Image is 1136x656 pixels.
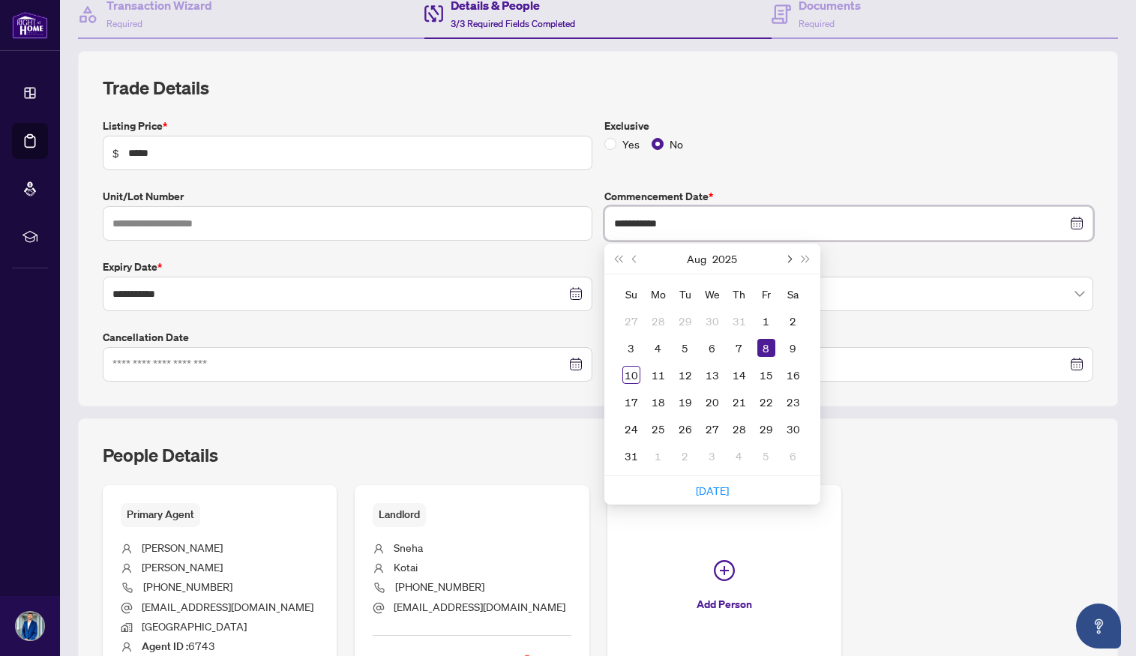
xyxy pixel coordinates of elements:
[784,420,802,438] div: 30
[142,541,223,554] span: [PERSON_NAME]
[672,442,699,469] td: 2025-09-02
[726,280,753,307] th: Th
[645,442,672,469] td: 2025-09-01
[757,420,775,438] div: 29
[784,393,802,411] div: 23
[699,388,726,415] td: 2025-08-20
[103,76,1093,100] h2: Trade Details
[604,259,1094,275] label: Board
[645,361,672,388] td: 2025-08-11
[112,145,119,161] span: $
[649,366,667,384] div: 11
[645,280,672,307] th: Mo
[676,447,694,465] div: 2
[106,18,142,29] span: Required
[757,312,775,330] div: 1
[672,307,699,334] td: 2025-07-29
[780,307,807,334] td: 2025-08-02
[103,443,218,467] h2: People Details
[703,447,721,465] div: 3
[622,420,640,438] div: 24
[753,415,780,442] td: 2025-08-29
[618,361,645,388] td: 2025-08-10
[784,312,802,330] div: 2
[142,560,223,574] span: [PERSON_NAME]
[730,420,748,438] div: 28
[604,118,1094,134] label: Exclusive
[610,244,627,274] button: Last year (Control + left)
[676,366,694,384] div: 12
[142,600,313,613] span: [EMAIL_ADDRESS][DOMAIN_NAME]
[103,329,592,346] label: Cancellation Date
[780,415,807,442] td: 2025-08-30
[373,503,426,526] span: Landlord
[618,415,645,442] td: 2025-08-24
[103,118,592,134] label: Listing Price
[703,420,721,438] div: 27
[799,18,835,29] span: Required
[616,136,646,152] span: Yes
[672,388,699,415] td: 2025-08-19
[780,388,807,415] td: 2025-08-23
[12,11,48,39] img: logo
[618,280,645,307] th: Su
[699,307,726,334] td: 2025-07-30
[757,339,775,357] div: 8
[757,447,775,465] div: 5
[645,307,672,334] td: 2025-07-28
[699,280,726,307] th: We
[618,334,645,361] td: 2025-08-03
[753,442,780,469] td: 2025-09-05
[699,334,726,361] td: 2025-08-06
[726,442,753,469] td: 2025-09-04
[703,393,721,411] div: 20
[726,388,753,415] td: 2025-08-21
[622,366,640,384] div: 10
[784,339,802,357] div: 9
[645,388,672,415] td: 2025-08-18
[784,366,802,384] div: 16
[726,361,753,388] td: 2025-08-14
[757,393,775,411] div: 22
[676,339,694,357] div: 5
[1073,218,1084,229] span: close-circle
[103,259,592,275] label: Expiry Date
[780,361,807,388] td: 2025-08-16
[780,334,807,361] td: 2025-08-09
[699,361,726,388] td: 2025-08-13
[697,592,752,616] span: Add Person
[16,612,44,640] img: Profile Icon
[649,393,667,411] div: 18
[103,188,592,205] label: Unit/Lot Number
[618,307,645,334] td: 2025-07-27
[143,580,232,593] span: [PHONE_NUMBER]
[672,361,699,388] td: 2025-08-12
[664,136,689,152] span: No
[753,388,780,415] td: 2025-08-22
[730,447,748,465] div: 4
[142,619,247,633] span: [GEOGRAPHIC_DATA]
[730,393,748,411] div: 21
[780,442,807,469] td: 2025-09-06
[784,447,802,465] div: 6
[676,420,694,438] div: 26
[757,366,775,384] div: 15
[703,339,721,357] div: 6
[394,600,565,613] span: [EMAIL_ADDRESS][DOMAIN_NAME]
[730,339,748,357] div: 7
[622,312,640,330] div: 27
[687,244,706,274] button: Choose a month
[645,334,672,361] td: 2025-08-04
[1076,604,1121,649] button: Open asap
[730,312,748,330] div: 31
[394,541,423,554] span: Sneha
[649,312,667,330] div: 28
[676,312,694,330] div: 29
[696,484,729,497] a: [DATE]
[672,280,699,307] th: Tu
[649,339,667,357] div: 4
[726,334,753,361] td: 2025-08-07
[699,442,726,469] td: 2025-09-03
[142,640,188,653] b: Agent ID :
[672,415,699,442] td: 2025-08-26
